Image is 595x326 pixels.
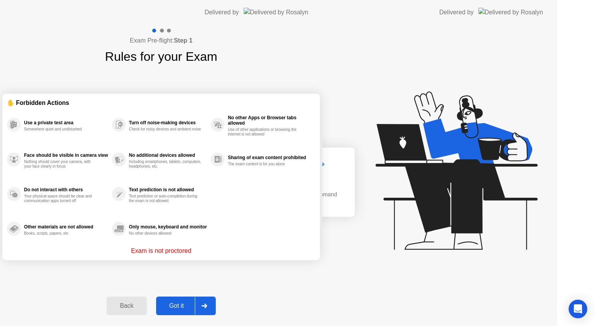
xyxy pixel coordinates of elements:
div: Text prediction is not allowed [129,187,207,192]
div: Delivered by [439,8,474,17]
div: Use of other applications or browsing the internet is not allowed [228,127,301,137]
img: Delivered by Rosalyn [478,8,543,17]
div: Only mouse, keyboard and monitor [129,224,207,230]
div: Turn off noise-making devices [129,120,207,125]
div: Books, scripts, papers, etc [24,231,97,236]
div: Do not interact with others [24,187,108,192]
div: Back [109,302,144,309]
div: Nothing should cover your camera, with your face clearly in focus [24,160,97,169]
div: Sharing of exam content prohibited [228,155,311,160]
div: Got it [158,302,195,309]
div: No other Apps or Browser tabs allowed [228,115,311,126]
h1: Rules for your Exam [105,47,217,66]
h4: Exam Pre-flight: [130,36,193,45]
div: Your physical space should be clear and communication apps turned off [24,194,97,203]
div: Face should be visible in camera view [24,153,108,158]
button: Got it [156,297,216,315]
img: Delivered by Rosalyn [244,8,308,17]
div: Check for noisy devices and ambient noise [129,127,202,132]
div: ✋ Forbidden Actions [7,98,315,107]
div: The exam content is for you alone [228,162,301,166]
div: Including smartphones, tablets, computers, headphones, etc. [129,160,202,169]
button: Back [107,297,146,315]
div: No additional devices allowed [129,153,207,158]
div: Somewhere quiet and undisturbed [24,127,97,132]
div: Other materials are not allowed [24,224,108,230]
div: No other devices allowed [129,231,202,236]
div: Open Intercom Messenger [569,300,587,318]
p: Exam is not proctored [131,246,191,256]
div: Delivered by [205,8,239,17]
div: Use a private test area [24,120,108,125]
b: Step 1 [174,37,193,44]
div: Text prediction or auto-completion during the exam is not allowed [129,194,202,203]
